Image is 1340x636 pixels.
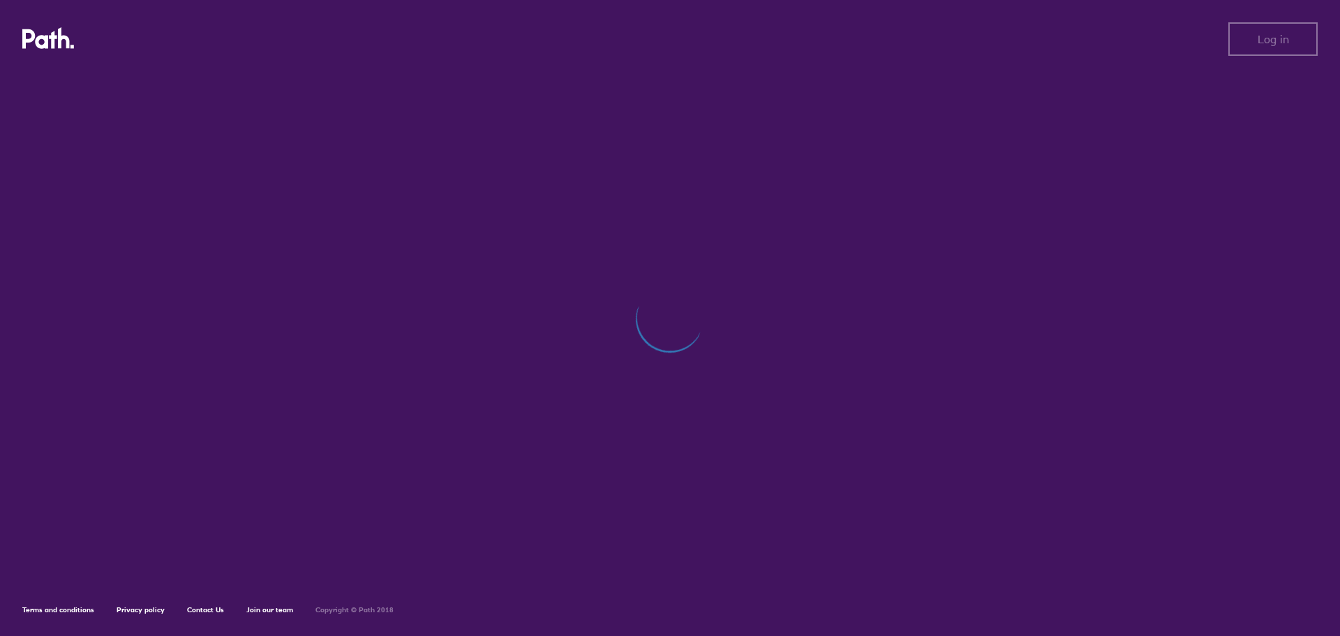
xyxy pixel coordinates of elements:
[1258,33,1289,45] span: Log in
[1228,22,1318,56] button: Log in
[246,605,293,614] a: Join our team
[187,605,224,614] a: Contact Us
[22,605,94,614] a: Terms and conditions
[315,606,394,614] h6: Copyright © Path 2018
[117,605,165,614] a: Privacy policy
